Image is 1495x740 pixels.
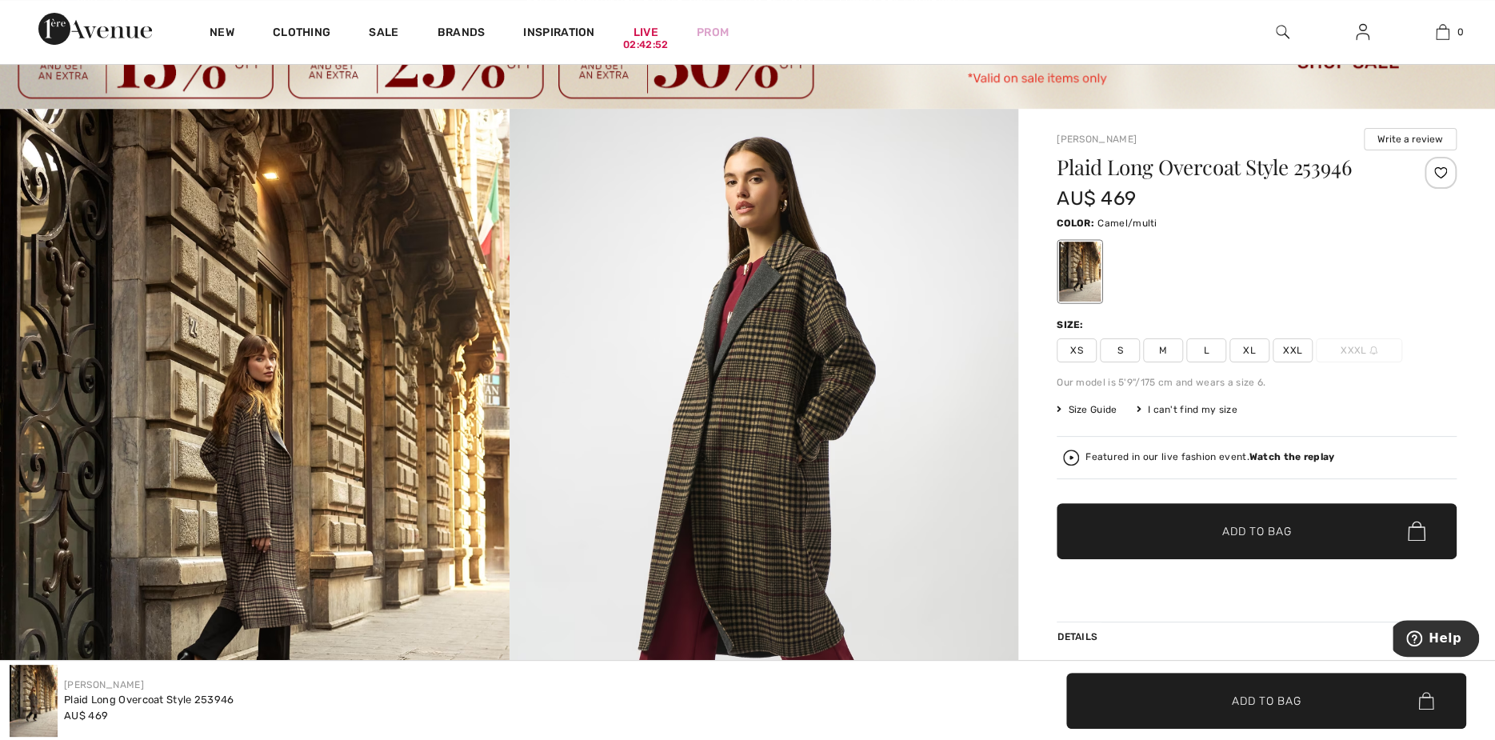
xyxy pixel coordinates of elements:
[1057,375,1457,390] div: Our model is 5'9"/175 cm and wears a size 6.
[1393,620,1479,660] iframe: Opens a widget where you can find more information
[369,26,398,42] a: Sale
[1057,402,1117,417] span: Size Guide
[1186,338,1226,362] span: L
[1136,402,1237,417] div: I can't find my size
[1057,157,1390,178] h1: Plaid Long Overcoat Style 253946
[1097,218,1157,229] span: Camel/multi
[1057,338,1097,362] span: XS
[273,26,330,42] a: Clothing
[1222,522,1291,539] span: Add to Bag
[634,24,658,41] a: Live02:42:52
[1356,22,1369,42] img: My Info
[1403,22,1481,42] a: 0
[523,26,594,42] span: Inspiration
[64,679,144,690] a: [PERSON_NAME]
[1418,692,1433,710] img: Bag.svg
[1249,451,1335,462] strong: Watch the replay
[1229,338,1269,362] span: XL
[1276,22,1289,42] img: search the website
[1457,25,1464,39] span: 0
[1066,673,1466,729] button: Add to Bag
[38,13,152,45] img: 1ère Avenue
[1408,521,1425,542] img: Bag.svg
[210,26,234,42] a: New
[1057,318,1087,332] div: Size:
[1273,338,1313,362] span: XXL
[1364,128,1457,150] button: Write a review
[1063,450,1079,466] img: Watch the replay
[1100,338,1140,362] span: S
[1232,692,1301,709] span: Add to Bag
[438,26,486,42] a: Brands
[1057,187,1136,210] span: AU$ 469
[1057,622,1101,651] div: Details
[64,692,234,708] div: Plaid Long Overcoat Style 253946
[1343,22,1382,42] a: Sign In
[1057,218,1094,229] span: Color:
[1143,338,1183,362] span: M
[1436,22,1449,42] img: My Bag
[1085,452,1334,462] div: Featured in our live fashion event.
[1057,134,1137,145] a: [PERSON_NAME]
[1057,503,1457,559] button: Add to Bag
[697,24,729,41] a: Prom
[1059,242,1101,302] div: Camel/multi
[1369,346,1377,354] img: ring-m.svg
[623,38,668,53] div: 02:42:52
[1316,338,1402,362] span: XXXL
[10,665,58,737] img: Plaid Long Overcoat Style 253946
[64,710,108,722] span: AU$ 469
